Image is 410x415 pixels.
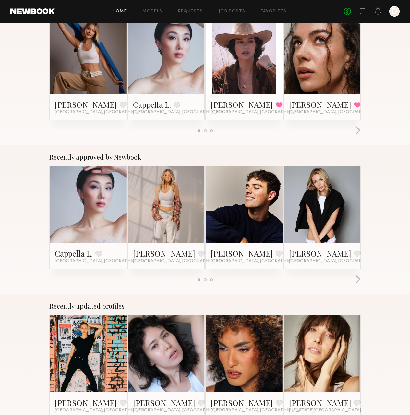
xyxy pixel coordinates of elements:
span: [GEOGRAPHIC_DATA], [GEOGRAPHIC_DATA] [211,259,307,264]
a: Models [142,9,162,14]
a: Favorites [261,9,286,14]
a: [PERSON_NAME] [133,248,195,259]
span: [GEOGRAPHIC_DATA], [GEOGRAPHIC_DATA] [289,259,386,264]
span: [GEOGRAPHIC_DATA], [GEOGRAPHIC_DATA] [133,408,230,413]
span: [GEOGRAPHIC_DATA], [GEOGRAPHIC_DATA] [133,259,230,264]
a: [PERSON_NAME] [211,99,273,110]
a: Requests [178,9,203,14]
a: [PERSON_NAME] [289,248,351,259]
span: [GEOGRAPHIC_DATA], [GEOGRAPHIC_DATA] [211,408,307,413]
a: [PERSON_NAME] [133,397,195,408]
a: [PERSON_NAME] [55,397,117,408]
a: Cappella L. [55,248,93,259]
a: [PERSON_NAME] [55,99,117,110]
span: [GEOGRAPHIC_DATA], [GEOGRAPHIC_DATA] [55,259,151,264]
a: Home [113,9,127,14]
a: [PERSON_NAME] [211,248,273,259]
a: [PERSON_NAME] [289,99,351,110]
a: D [389,6,400,17]
a: Cappella L. [133,99,171,110]
span: [GEOGRAPHIC_DATA], [GEOGRAPHIC_DATA] [133,110,230,115]
span: [GEOGRAPHIC_DATA], [GEOGRAPHIC_DATA] [211,110,307,115]
span: [GEOGRAPHIC_DATA], [GEOGRAPHIC_DATA] [55,408,151,413]
span: [GEOGRAPHIC_DATA], [GEOGRAPHIC_DATA] [289,110,386,115]
div: Recently updated profiles [49,302,361,310]
a: [PERSON_NAME] [211,397,273,408]
span: [GEOGRAPHIC_DATA], [GEOGRAPHIC_DATA] [55,110,151,115]
div: Recently approved by Newbook [49,153,361,161]
a: Job Posts [219,9,246,14]
a: [PERSON_NAME] [289,397,351,408]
